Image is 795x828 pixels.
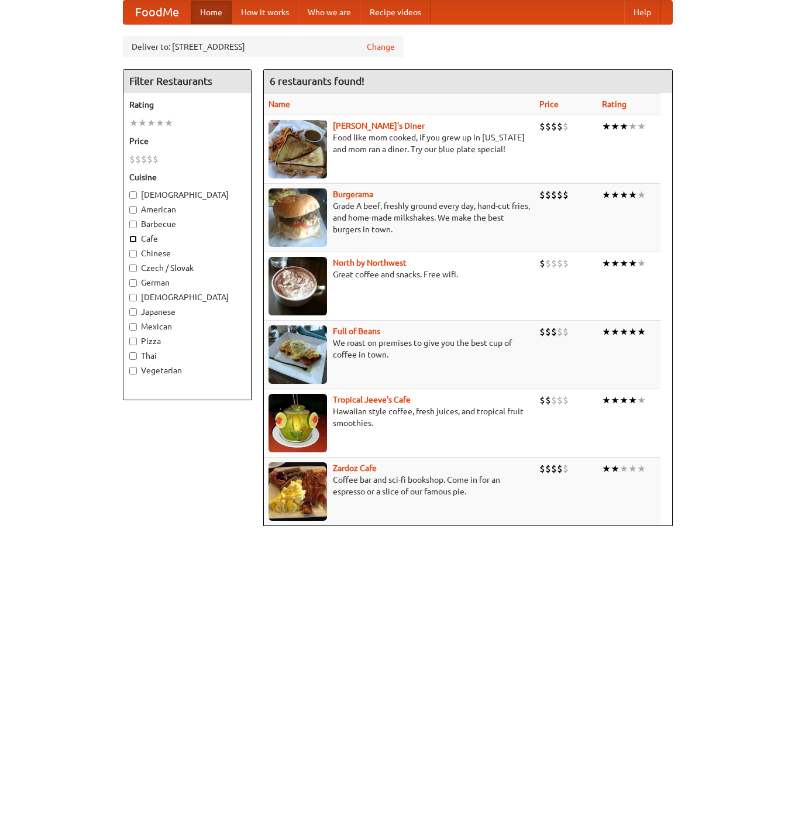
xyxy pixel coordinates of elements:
[129,233,245,245] label: Cafe
[129,264,137,272] input: Czech / Slovak
[367,41,395,53] a: Change
[269,188,327,247] img: burgerama.jpg
[129,294,137,301] input: [DEMOGRAPHIC_DATA]
[269,120,327,178] img: sallys.jpg
[545,188,551,201] li: $
[602,394,611,407] li: ★
[156,116,164,129] li: ★
[129,321,245,332] label: Mexican
[551,257,557,270] li: $
[333,395,411,404] b: Tropical Jeeve's Cafe
[628,257,637,270] li: ★
[563,394,569,407] li: $
[129,367,137,375] input: Vegetarian
[129,338,137,345] input: Pizza
[602,462,611,475] li: ★
[637,257,646,270] li: ★
[620,188,628,201] li: ★
[191,1,232,24] a: Home
[545,257,551,270] li: $
[129,99,245,111] h5: Rating
[298,1,360,24] a: Who we are
[539,257,545,270] li: $
[129,308,137,316] input: Japanese
[557,120,563,133] li: $
[129,335,245,347] label: Pizza
[637,325,646,338] li: ★
[129,250,137,257] input: Chinese
[153,153,159,166] li: $
[545,394,551,407] li: $
[602,99,627,109] a: Rating
[539,99,559,109] a: Price
[563,325,569,338] li: $
[624,1,660,24] a: Help
[557,394,563,407] li: $
[611,325,620,338] li: ★
[129,221,137,228] input: Barbecue
[123,70,251,93] h4: Filter Restaurants
[129,191,137,199] input: [DEMOGRAPHIC_DATA]
[129,235,137,243] input: Cafe
[637,394,646,407] li: ★
[539,462,545,475] li: $
[628,120,637,133] li: ★
[129,291,245,303] label: [DEMOGRAPHIC_DATA]
[620,394,628,407] li: ★
[269,406,530,429] p: Hawaiian style coffee, fresh juices, and tropical fruit smoothies.
[539,188,545,201] li: $
[135,153,141,166] li: $
[269,474,530,497] p: Coffee bar and sci-fi bookshop. Come in for an espresso or a slice of our famous pie.
[611,188,620,201] li: ★
[602,325,611,338] li: ★
[628,394,637,407] li: ★
[611,394,620,407] li: ★
[269,325,327,384] img: beans.jpg
[129,153,135,166] li: $
[147,153,153,166] li: $
[333,327,380,336] b: Full of Beans
[628,325,637,338] li: ★
[539,394,545,407] li: $
[539,120,545,133] li: $
[232,1,298,24] a: How it works
[563,120,569,133] li: $
[551,188,557,201] li: $
[129,218,245,230] label: Barbecue
[611,257,620,270] li: ★
[551,120,557,133] li: $
[620,325,628,338] li: ★
[360,1,431,24] a: Recipe videos
[269,200,530,235] p: Grade A beef, freshly ground every day, hand-cut fries, and home-made milkshakes. We make the bes...
[129,365,245,376] label: Vegetarian
[129,135,245,147] h5: Price
[129,306,245,318] label: Japanese
[628,462,637,475] li: ★
[333,258,407,267] a: North by Northwest
[602,120,611,133] li: ★
[129,248,245,259] label: Chinese
[563,188,569,201] li: $
[620,462,628,475] li: ★
[129,352,137,360] input: Thai
[269,337,530,360] p: We roast on premises to give you the best cup of coffee in town.
[551,462,557,475] li: $
[147,116,156,129] li: ★
[557,257,563,270] li: $
[333,121,425,130] a: [PERSON_NAME]'s Diner
[129,277,245,288] label: German
[551,394,557,407] li: $
[539,325,545,338] li: $
[611,120,620,133] li: ★
[333,463,377,473] a: Zardoz Cafe
[129,171,245,183] h5: Cuisine
[563,462,569,475] li: $
[129,262,245,274] label: Czech / Slovak
[129,206,137,214] input: American
[602,188,611,201] li: ★
[620,120,628,133] li: ★
[637,120,646,133] li: ★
